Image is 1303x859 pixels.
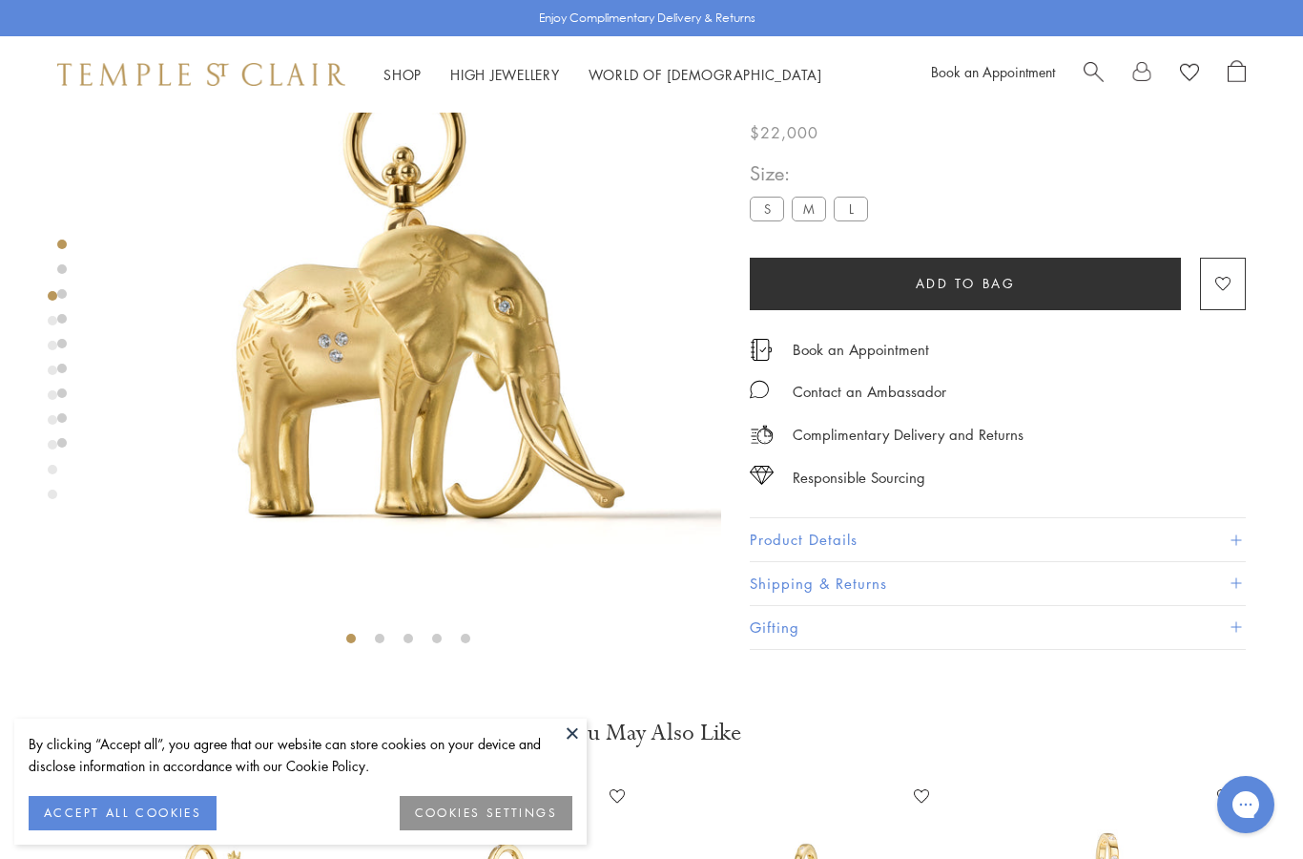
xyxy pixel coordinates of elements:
a: Open Shopping Bag [1228,60,1246,89]
a: ShopShop [383,65,422,84]
img: icon_sourcing.svg [750,466,774,485]
p: Enjoy Complimentary Delivery & Returns [539,9,755,28]
div: Contact an Ambassador [793,380,946,404]
img: icon_delivery.svg [750,423,774,447]
a: Book an Appointment [793,339,929,360]
button: Shipping & Returns [750,562,1246,605]
h3: You May Also Like [76,718,1227,748]
label: S [750,198,784,221]
a: Book an Appointment [931,62,1055,81]
div: Responsible Sourcing [793,466,925,490]
a: View Wishlist [1180,60,1199,89]
a: High JewelleryHigh Jewellery [450,65,560,84]
a: World of [DEMOGRAPHIC_DATA]World of [DEMOGRAPHIC_DATA] [589,65,822,84]
nav: Main navigation [383,63,822,87]
span: Size: [750,158,876,190]
img: icon_appointment.svg [750,339,773,361]
div: By clicking “Accept all”, you agree that our website can store cookies on your device and disclos... [29,733,572,777]
label: M [792,198,826,221]
div: Product gallery navigation [48,286,57,514]
button: COOKIES SETTINGS [400,796,572,830]
button: Add to bag [750,258,1181,310]
button: Product Details [750,519,1246,562]
iframe: Gorgias live chat messenger [1208,769,1284,840]
img: MessageIcon-01_2.svg [750,380,769,399]
a: Search [1084,60,1104,89]
button: Gifting [750,606,1246,649]
span: Add to bag [916,273,1016,294]
button: ACCEPT ALL COOKIES [29,796,217,830]
img: Temple St. Clair [57,63,345,86]
label: L [834,198,868,221]
span: $22,000 [750,120,818,145]
p: Complimentary Delivery and Returns [793,423,1024,447]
